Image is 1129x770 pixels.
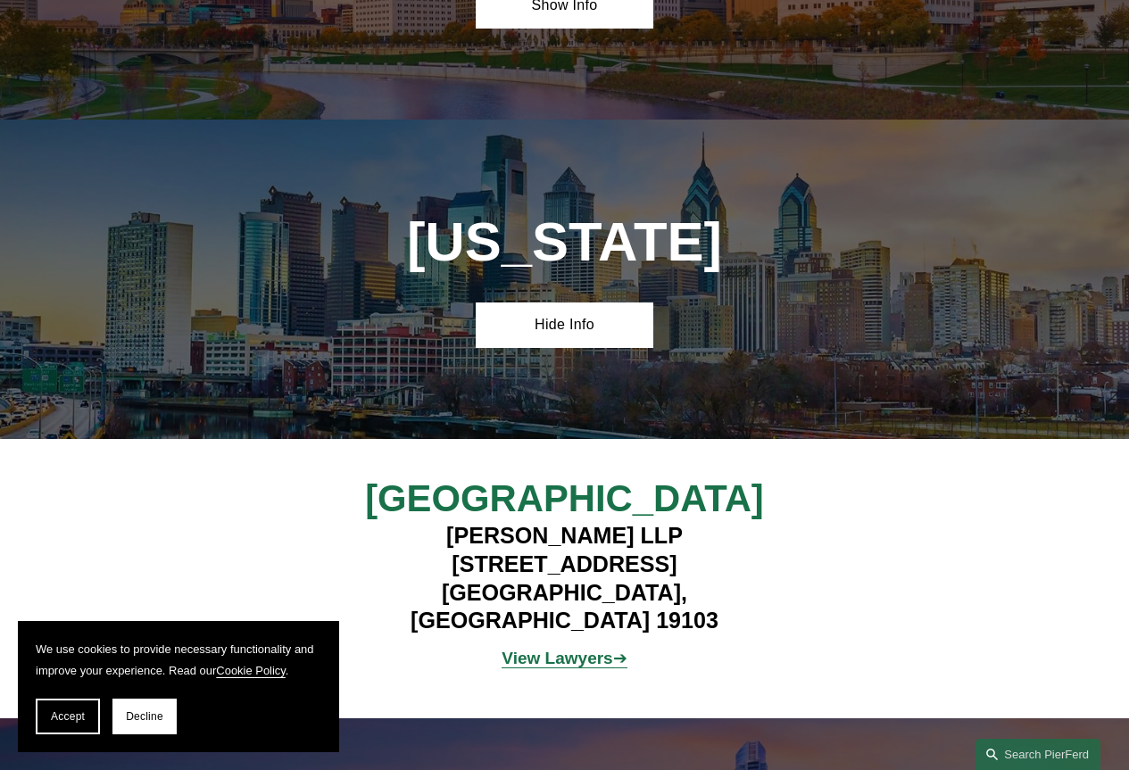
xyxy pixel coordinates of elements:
[216,664,286,677] a: Cookie Policy
[502,649,627,667] span: ➔
[36,639,321,681] p: We use cookies to provide necessary functionality and improve your experience. Read our .
[344,211,785,273] h1: [US_STATE]
[502,649,627,667] a: View Lawyers➔
[502,649,612,667] strong: View Lawyers
[112,699,177,734] button: Decline
[18,621,339,752] section: Cookie banner
[975,739,1100,770] a: Search this site
[51,710,85,723] span: Accept
[126,710,163,723] span: Decline
[344,522,785,635] h4: [PERSON_NAME] LLP [STREET_ADDRESS] [GEOGRAPHIC_DATA], [GEOGRAPHIC_DATA] 19103
[36,699,100,734] button: Accept
[476,302,652,348] a: Hide Info
[365,477,764,519] span: [GEOGRAPHIC_DATA]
